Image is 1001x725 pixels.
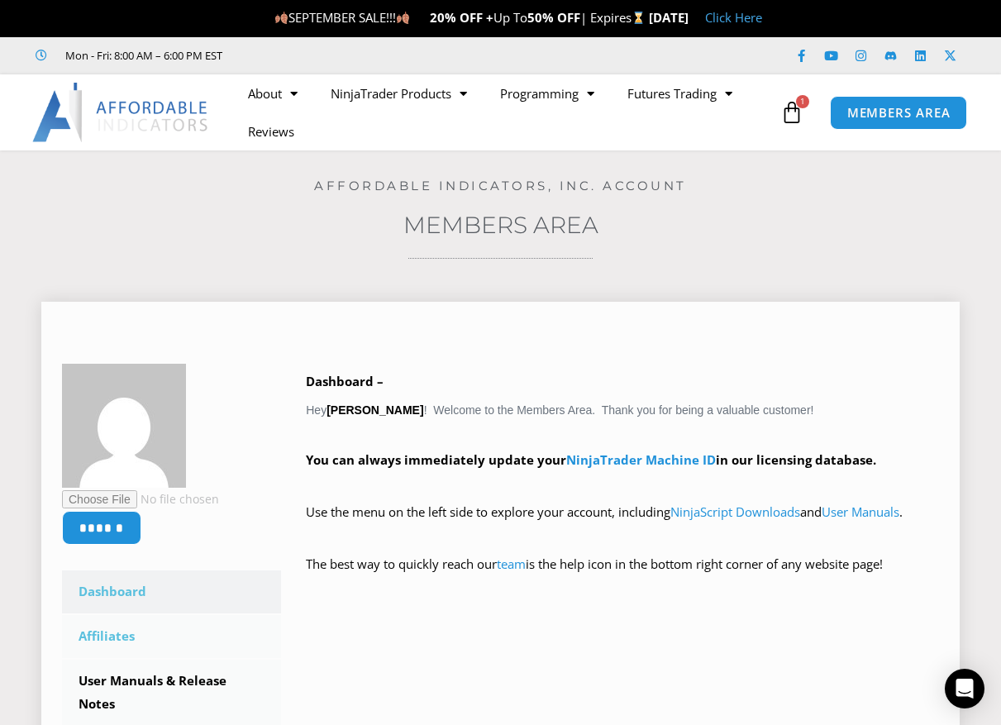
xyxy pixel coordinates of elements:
[306,370,939,599] div: Hey ! Welcome to the Members Area. Thank you for being a valuable customer!
[649,9,689,26] strong: [DATE]
[306,501,939,547] p: Use the menu on the left side to explore your account, including and .
[32,83,210,142] img: LogoAI | Affordable Indicators – NinjaTrader
[527,9,580,26] strong: 50% OFF
[397,12,409,24] img: 🍂
[945,669,984,708] div: Open Intercom Messenger
[403,211,598,239] a: Members Area
[306,553,939,599] p: The best way to quickly reach our is the help icon in the bottom right corner of any website page!
[314,74,484,112] a: NinjaTrader Products
[830,96,968,130] a: MEMBERS AREA
[231,74,776,150] nav: Menu
[497,556,526,572] a: team
[484,74,611,112] a: Programming
[231,112,311,150] a: Reviews
[847,107,951,119] span: MEMBERS AREA
[231,74,314,112] a: About
[306,373,384,389] b: Dashboard –
[632,12,645,24] img: ⌛
[430,9,493,26] strong: 20% OFF +
[611,74,749,112] a: Futures Trading
[61,45,222,65] span: Mon - Fri: 8:00 AM – 6:00 PM EST
[62,364,186,488] img: 306a39d853fe7ca0a83b64c3a9ab38c2617219f6aea081d20322e8e32295346b
[705,9,762,26] a: Click Here
[822,503,899,520] a: User Manuals
[275,12,288,24] img: 🍂
[670,503,800,520] a: NinjaScript Downloads
[756,88,828,136] a: 1
[274,9,649,26] span: SEPTEMBER SALE!!! Up To | Expires
[306,451,876,468] strong: You can always immediately update your in our licensing database.
[796,95,809,108] span: 1
[245,47,493,64] iframe: Customer reviews powered by Trustpilot
[327,403,423,417] strong: [PERSON_NAME]
[314,178,687,193] a: Affordable Indicators, Inc. Account
[62,570,281,613] a: Dashboard
[62,615,281,658] a: Affiliates
[566,451,716,468] a: NinjaTrader Machine ID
